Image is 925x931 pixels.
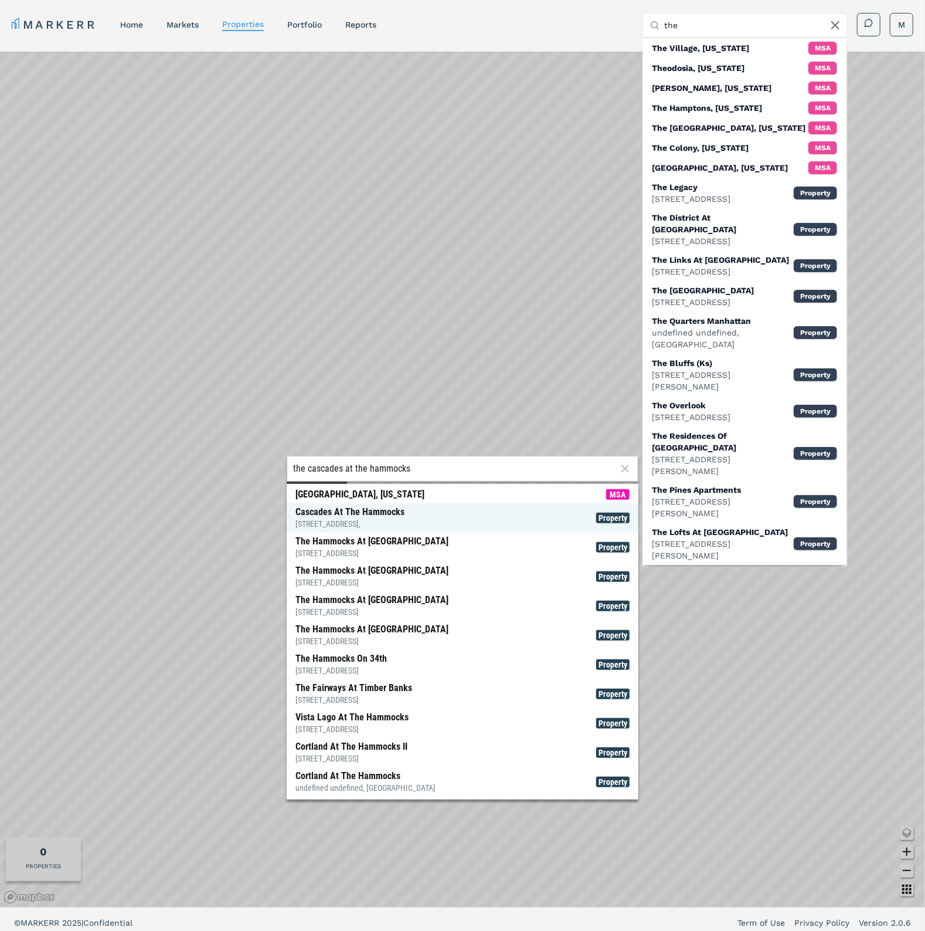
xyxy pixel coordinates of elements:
[652,315,794,327] div: The Quarters Manhattan
[859,917,911,929] a: Version 2.0.6
[808,121,837,134] div: MSA
[596,542,630,553] span: Property
[287,20,322,29] a: Portfolio
[295,624,448,647] div: The Hammocks At [GEOGRAPHIC_DATA]
[794,187,837,199] div: Property
[642,98,846,118] div: MSA: The Hamptons, New York
[295,594,448,618] div: The Hammocks At [GEOGRAPHIC_DATA]
[808,42,837,55] div: MSA
[596,630,630,641] span: Property
[287,486,638,503] span: Search Bar Suggestion Item: Cascade, Colorado
[287,767,638,797] span: Search Bar Suggestion Item: Cortland At The Hammocks
[295,770,436,794] div: Cortland At The Hammocks
[900,845,914,859] button: Zoom in map button
[794,326,837,339] div: Property
[898,19,905,31] span: M
[295,489,424,500] div: [GEOGRAPHIC_DATA], [US_STATE]
[295,665,387,676] div: [STREET_ADDRESS]
[295,635,448,647] div: [STREET_ADDRESS]
[652,254,789,266] div: The Links At [GEOGRAPHIC_DATA]
[287,650,638,679] span: Search Bar Suggestion Item: The Hammocks On 34th
[295,782,436,794] div: undefined undefined, [GEOGRAPHIC_DATA]
[166,20,199,29] a: markets
[652,496,794,519] div: [STREET_ADDRESS][PERSON_NAME]
[652,82,771,94] div: [PERSON_NAME], [US_STATE]
[652,411,730,423] div: [STREET_ADDRESS]
[4,891,55,904] a: Mapbox logo
[900,826,914,840] button: Change style map button
[642,523,846,565] div: Property: The Lofts At College Hill
[794,447,837,460] div: Property
[642,281,846,312] div: Property: The Pointe On College
[295,518,404,530] div: [STREET_ADDRESS],
[794,259,837,272] div: Property
[287,709,638,738] span: Search Bar Suggestion Item: Vista Lago At The Hammocks
[652,235,794,247] div: [STREET_ADDRESS]
[642,250,846,281] div: Property: The Links At Manhattan
[596,747,630,758] span: Property
[890,13,913,36] button: M
[652,327,794,350] div: undefined undefined, [GEOGRAPHIC_DATA]
[652,526,794,538] div: The Lofts At [GEOGRAPHIC_DATA]
[642,396,846,426] div: Property: The Overlook
[900,864,914,878] button: Zoom out map button
[287,533,638,562] span: Search Bar Suggestion Item: The Hammocks At Canandaigua
[652,142,749,154] div: The Colony, [US_STATE]
[287,503,638,533] span: Search Bar Suggestion Item: Cascades At The Hammocks
[287,621,638,650] span: Search Bar Suggestion Item: The Hammocks At Fairview
[652,357,794,369] div: The Bluffs (Ks)
[295,606,448,618] div: [STREET_ADDRESS]
[652,193,730,205] div: [STREET_ADDRESS]
[794,368,837,381] div: Property
[652,484,794,496] div: The Pines Apartments
[642,158,846,178] div: MSA: Theodore, Alabama
[652,369,794,392] div: [STREET_ADDRESS][PERSON_NAME]
[737,917,785,929] a: Term of Use
[652,285,754,296] div: The [GEOGRAPHIC_DATA]
[596,659,630,670] span: Property
[642,58,846,78] div: MSA: Theodosia, Missouri
[794,495,837,508] div: Property
[14,918,21,927] span: ©
[222,19,264,29] a: properties
[652,296,754,308] div: [STREET_ADDRESS]
[120,20,143,29] a: home
[652,400,730,411] div: The Overlook
[808,141,837,154] div: MSA
[808,62,837,75] div: MSA
[295,577,448,588] div: [STREET_ADDRESS]
[642,208,846,250] div: Property: The District At Manhattan
[652,538,794,561] div: [STREET_ADDRESS][PERSON_NAME]
[295,712,409,735] div: Vista Lago At The Hammocks
[26,862,61,871] div: PROPERTIES
[295,741,407,764] div: Cortland At The Hammocks II
[642,38,846,565] div: Suggestions
[295,753,407,764] div: [STREET_ADDRESS]
[664,13,840,37] input: Search by MSA, ZIP, Property Name, or Address
[293,463,617,475] input: Search by property name, address, MSA or ZIP Code
[808,161,837,174] div: MSA
[652,162,788,174] div: [GEOGRAPHIC_DATA], [US_STATE]
[287,482,347,504] div: or Zoom in
[652,42,749,54] div: The Village, [US_STATE]
[642,426,846,480] div: Property: The Residences Of Auburn Hills
[794,917,849,929] a: Privacy Policy
[295,653,387,676] div: The Hammocks On 34th
[596,777,630,787] span: Property
[287,591,638,621] span: Search Bar Suggestion Item: The Hammocks At Orchard Park
[808,82,837,94] div: MSA
[12,16,97,33] a: MARKERR
[794,290,837,303] div: Property
[900,882,914,896] button: Other options map button
[794,537,837,550] div: Property
[642,138,846,158] div: MSA: The Colony, Texas
[808,101,837,114] div: MSA
[596,689,630,699] span: Property
[83,918,132,927] span: Confidential
[40,844,47,859] div: Total of properties
[295,682,412,706] div: The Fairways At Timber Banks
[295,565,448,588] div: The Hammocks At [GEOGRAPHIC_DATA]
[794,405,837,418] div: Property
[345,20,376,29] a: reports
[596,718,630,729] span: Property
